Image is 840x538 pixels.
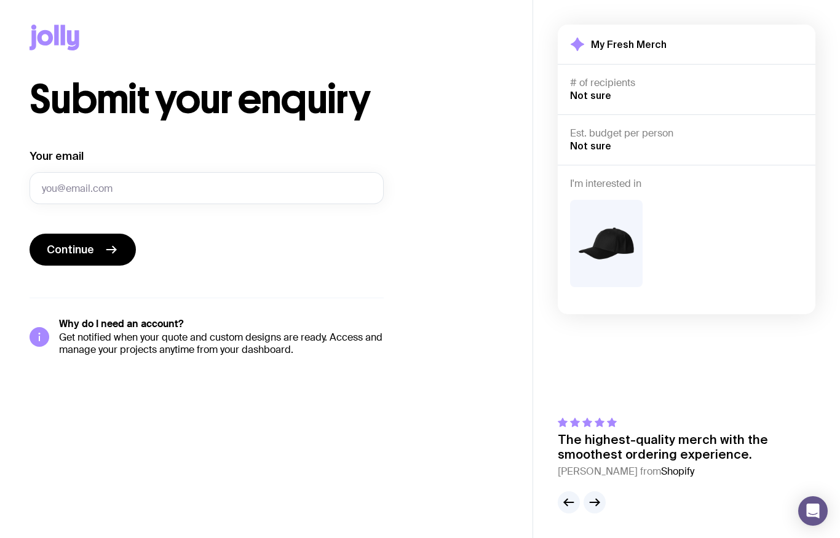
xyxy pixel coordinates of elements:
[558,432,815,462] p: The highest-quality merch with the smoothest ordering experience.
[59,331,384,356] p: Get notified when your quote and custom designs are ready. Access and manage your projects anytim...
[30,149,84,164] label: Your email
[59,318,384,330] h5: Why do I need an account?
[30,172,384,204] input: you@email.com
[570,77,803,89] h4: # of recipients
[798,496,828,526] div: Open Intercom Messenger
[570,178,803,190] h4: I'm interested in
[570,90,611,101] span: Not sure
[570,127,803,140] h4: Est. budget per person
[591,38,667,50] h2: My Fresh Merch
[30,80,443,119] h1: Submit your enquiry
[30,234,136,266] button: Continue
[570,140,611,151] span: Not sure
[47,242,94,257] span: Continue
[558,464,815,479] cite: [PERSON_NAME] from
[661,465,694,478] span: Shopify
